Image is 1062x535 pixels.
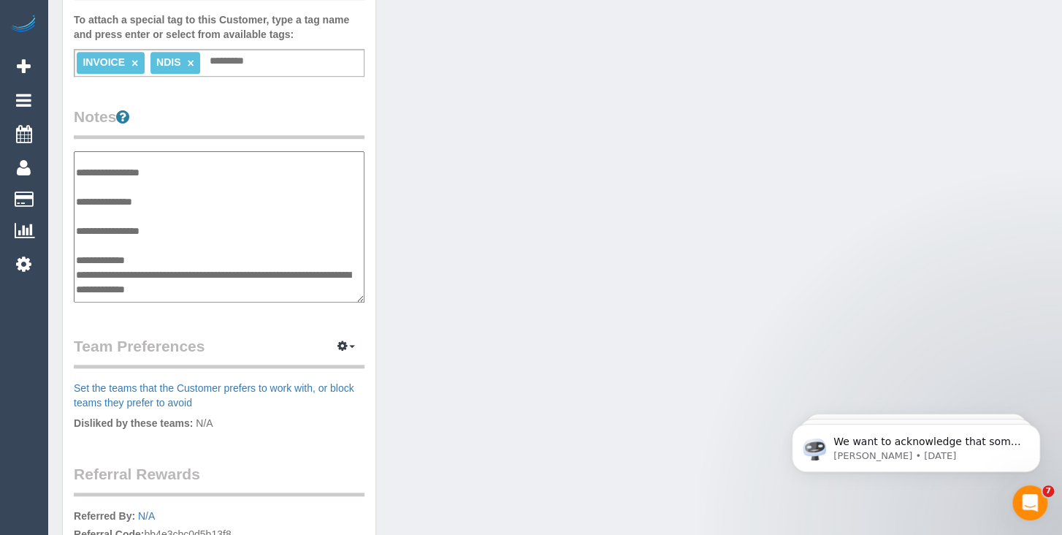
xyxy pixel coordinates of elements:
[74,509,135,523] label: Referred By:
[74,12,364,42] label: To attach a special tag to this Customer, type a tag name and press enter or select from availabl...
[74,463,364,496] legend: Referral Rewards
[138,510,155,522] a: N/A
[74,335,364,368] legend: Team Preferences
[1042,485,1054,497] span: 7
[74,106,364,139] legend: Notes
[1012,485,1047,520] iframe: Intercom live chat
[156,56,180,68] span: NDIS
[74,416,193,430] label: Disliked by these teams:
[187,57,194,69] a: ×
[9,15,38,35] img: Automaid Logo
[770,393,1062,496] iframe: Intercom notifications message
[74,382,354,409] a: Set the teams that the Customer prefers to work with, or block teams they prefer to avoid
[83,56,125,68] span: INVOICE
[64,56,252,69] p: Message from Ellie, sent 2w ago
[64,42,251,243] span: We want to acknowledge that some users may be experiencing lag or slower performance in our softw...
[131,57,138,69] a: ×
[196,417,213,429] span: N/A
